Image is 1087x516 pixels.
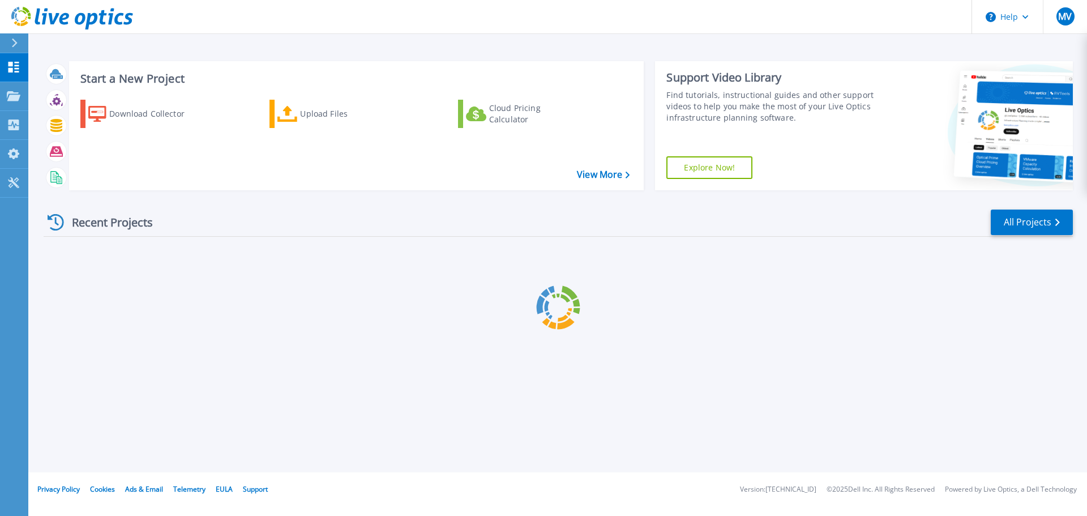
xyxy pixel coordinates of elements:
a: Cloud Pricing Calculator [458,100,584,128]
span: MV [1058,12,1072,21]
div: Find tutorials, instructional guides and other support videos to help you make the most of your L... [666,89,879,123]
div: Support Video Library [666,70,879,85]
a: Support [243,484,268,494]
div: Cloud Pricing Calculator [489,103,580,125]
a: View More [577,169,630,180]
a: Download Collector [80,100,207,128]
div: Recent Projects [44,208,168,236]
a: EULA [216,484,233,494]
li: © 2025 Dell Inc. All Rights Reserved [827,486,935,493]
div: Download Collector [109,103,200,125]
h3: Start a New Project [80,73,630,85]
li: Version: [TECHNICAL_ID] [740,486,816,493]
a: Ads & Email [125,484,163,494]
a: Upload Files [269,100,396,128]
a: Explore Now! [666,156,752,179]
div: Upload Files [300,103,391,125]
a: Cookies [90,484,115,494]
a: Telemetry [173,484,206,494]
a: All Projects [991,210,1073,235]
a: Privacy Policy [37,484,80,494]
li: Powered by Live Optics, a Dell Technology [945,486,1077,493]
